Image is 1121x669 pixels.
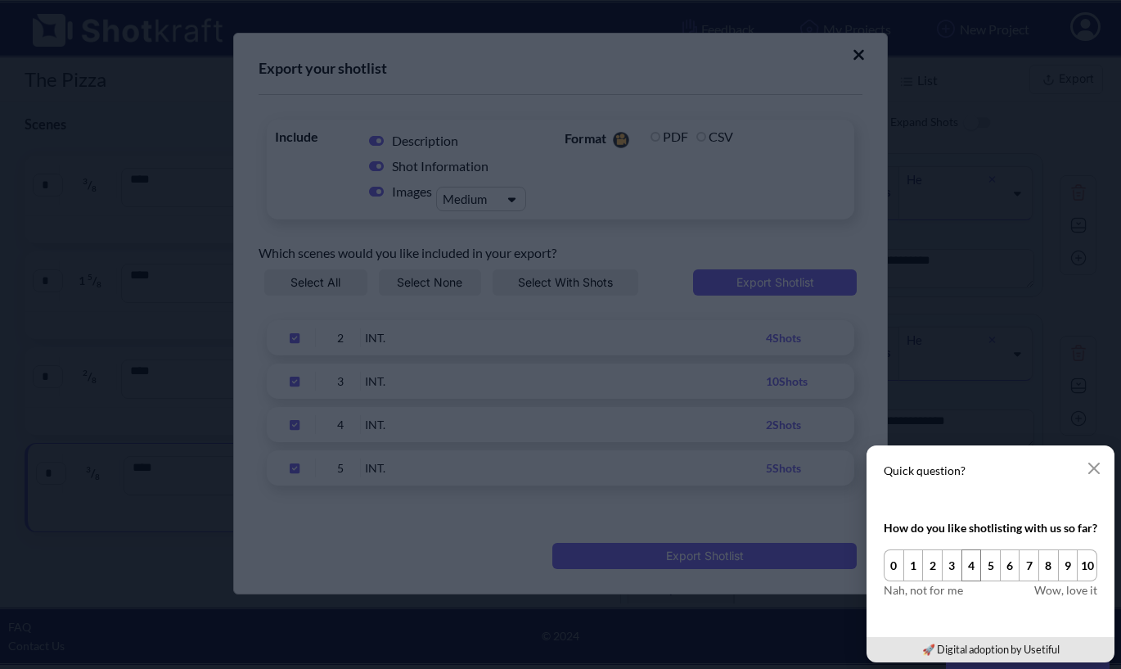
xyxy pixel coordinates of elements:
p: Quick question? [884,463,1097,479]
button: 4 [961,549,982,581]
button: 9 [1058,549,1078,581]
span: Nah, not for me [884,581,963,599]
div: How do you like shotlisting with us so far? [884,519,1097,536]
button: 7 [1019,549,1039,581]
button: 1 [903,549,924,581]
button: 3 [942,549,962,581]
a: 🚀 Digital adoption by Usetiful [922,643,1060,656]
button: 5 [980,549,1001,581]
div: Online [12,10,151,29]
span: Wow, love it [1034,581,1097,599]
button: 10 [1077,549,1097,581]
button: 8 [1038,549,1059,581]
button: 6 [1000,549,1020,581]
button: 2 [922,549,943,581]
button: 0 [884,549,904,581]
